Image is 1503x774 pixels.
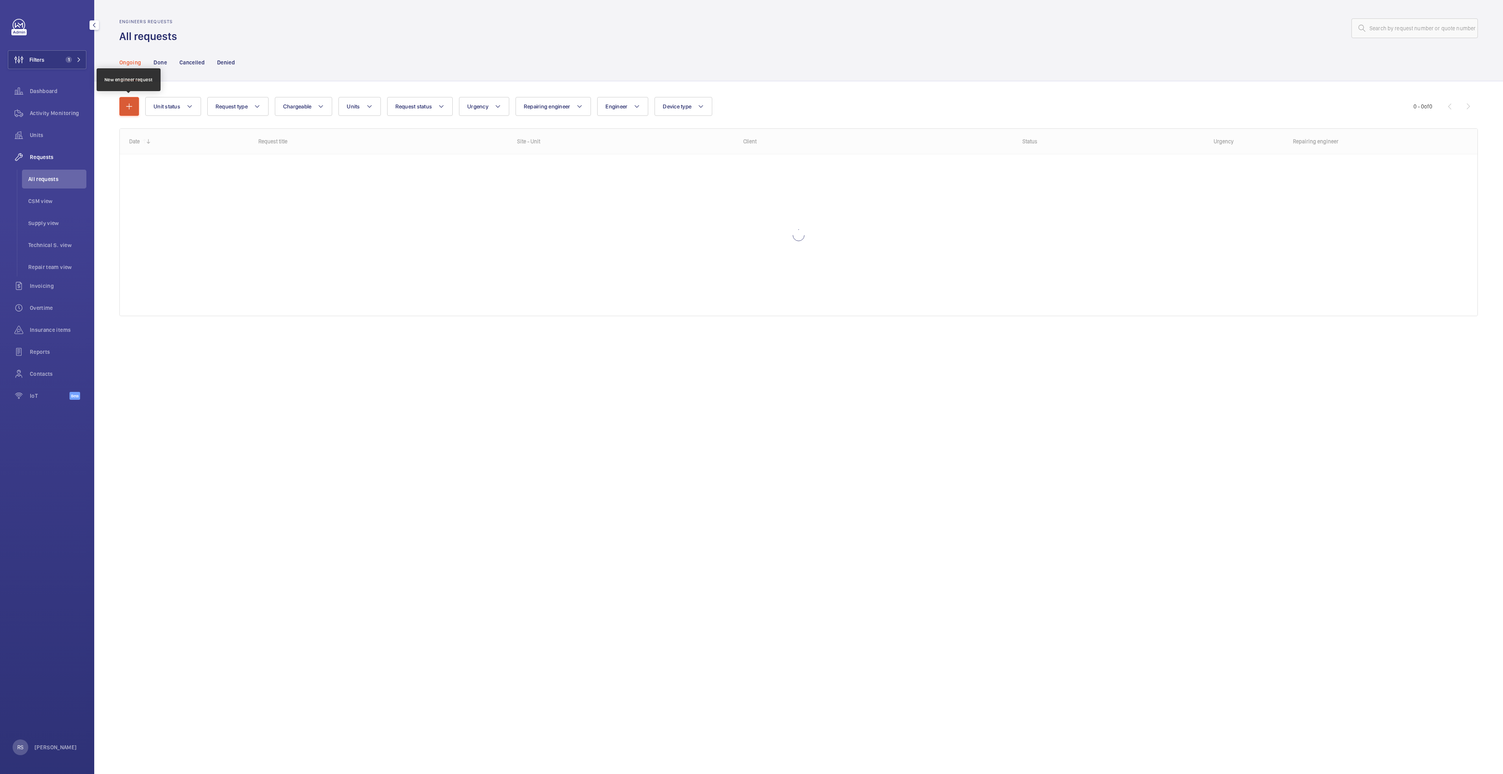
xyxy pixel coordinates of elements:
h2: Engineers requests [119,19,182,24]
span: Engineer [605,103,627,110]
button: Request status [387,97,453,116]
span: IoT [30,392,69,400]
button: Chargeable [275,97,333,116]
span: Requests [30,153,86,161]
p: Done [154,59,166,66]
span: All requests [28,175,86,183]
button: Repairing engineer [516,97,591,116]
span: Chargeable [283,103,312,110]
button: Filters1 [8,50,86,69]
span: of [1424,103,1429,110]
span: Filters [29,56,44,64]
span: Overtime [30,304,86,312]
p: Cancelled [179,59,205,66]
span: Repairing engineer [524,103,570,110]
span: Repair team view [28,263,86,271]
p: Denied [217,59,235,66]
button: Device type [655,97,712,116]
button: Urgency [459,97,509,116]
span: CSM view [28,197,86,205]
span: Device type [663,103,691,110]
span: Reports [30,348,86,356]
span: Dashboard [30,87,86,95]
div: New engineer request [104,76,153,83]
span: Technical S. view [28,241,86,249]
span: Units [30,131,86,139]
span: Beta [69,392,80,400]
span: Supply view [28,219,86,227]
p: RS [17,743,24,751]
span: 0 - 0 0 [1413,104,1432,109]
span: Request type [216,103,248,110]
input: Search by request number or quote number [1351,18,1478,38]
p: Ongoing [119,59,141,66]
span: 1 [66,57,72,63]
h1: All requests [119,29,182,44]
span: Contacts [30,370,86,378]
span: Insurance items [30,326,86,334]
p: [PERSON_NAME] [35,743,77,751]
span: Invoicing [30,282,86,290]
span: Urgency [467,103,488,110]
span: Request status [395,103,432,110]
button: Units [338,97,380,116]
button: Request type [207,97,269,116]
button: Unit status [145,97,201,116]
span: Units [347,103,360,110]
span: Activity Monitoring [30,109,86,117]
span: Unit status [154,103,180,110]
button: Engineer [597,97,648,116]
